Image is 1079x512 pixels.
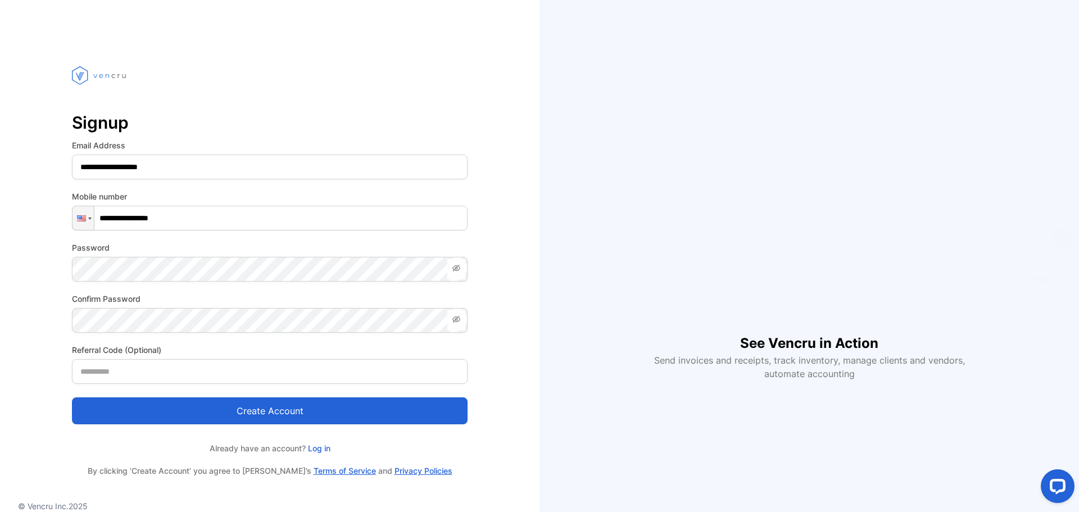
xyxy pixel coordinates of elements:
[72,442,468,454] p: Already have an account?
[72,206,94,230] div: United States: + 1
[72,109,468,136] p: Signup
[72,242,468,253] label: Password
[72,344,468,356] label: Referral Code (Optional)
[72,293,468,305] label: Confirm Password
[647,354,971,380] p: Send invoices and receipts, track inventory, manage clients and vendors, automate accounting
[395,466,452,475] a: Privacy Policies
[72,465,468,477] p: By clicking ‘Create Account’ you agree to [PERSON_NAME]’s and
[72,139,468,151] label: Email Address
[72,397,468,424] button: Create account
[314,466,376,475] a: Terms of Service
[646,132,972,315] iframe: YouTube video player
[740,315,878,354] h1: See Vencru in Action
[1032,465,1079,512] iframe: LiveChat chat widget
[306,443,330,453] a: Log in
[72,45,128,106] img: vencru logo
[72,191,468,202] label: Mobile number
